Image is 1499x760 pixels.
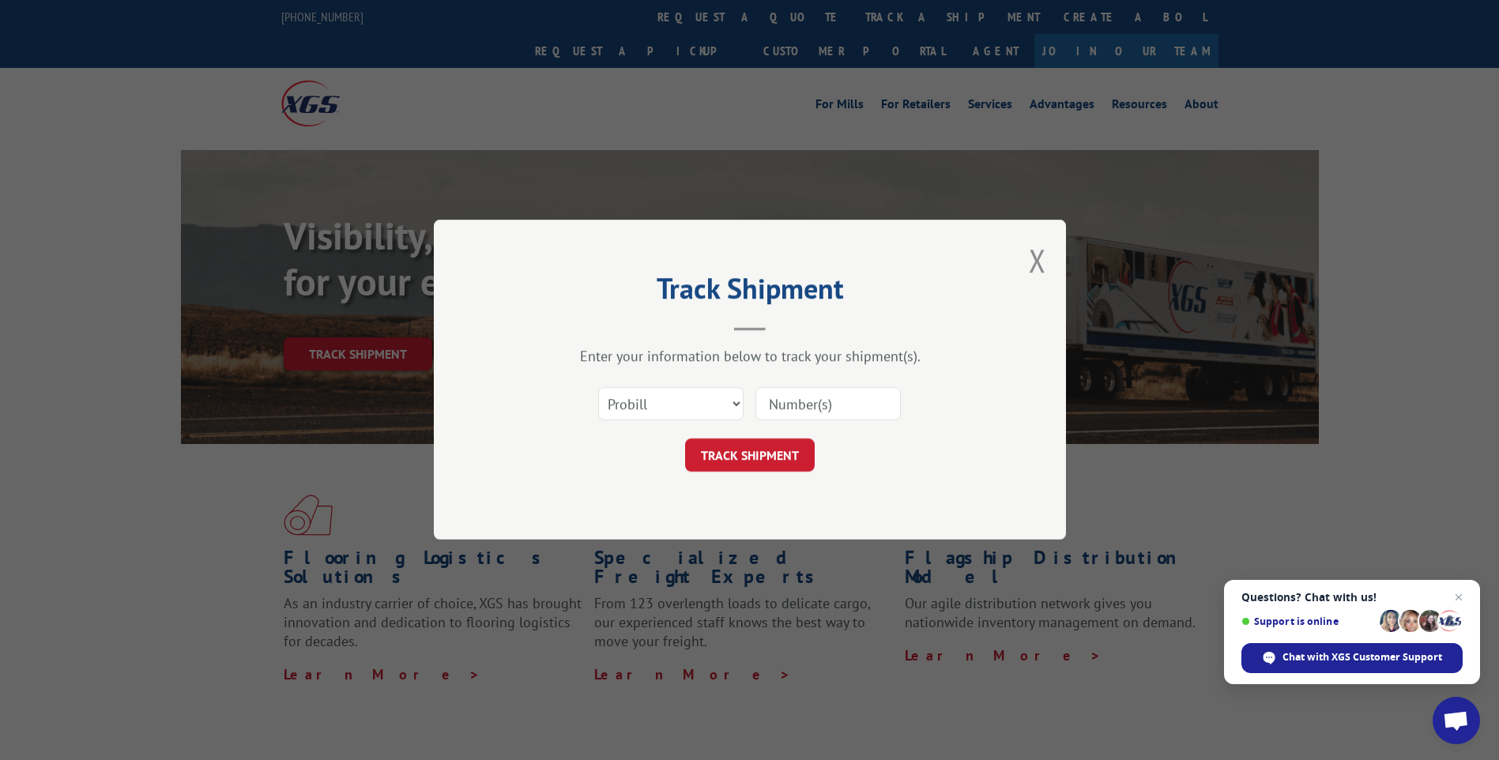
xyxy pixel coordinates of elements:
span: Chat with XGS Customer Support [1282,650,1442,664]
a: Open chat [1433,697,1480,744]
button: Close modal [1029,239,1046,281]
div: Enter your information below to track your shipment(s). [513,348,987,366]
input: Number(s) [755,388,901,421]
h2: Track Shipment [513,277,987,307]
span: Questions? Chat with us! [1241,591,1463,604]
span: Support is online [1241,615,1374,627]
button: TRACK SHIPMENT [685,439,815,472]
span: Chat with XGS Customer Support [1241,643,1463,673]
